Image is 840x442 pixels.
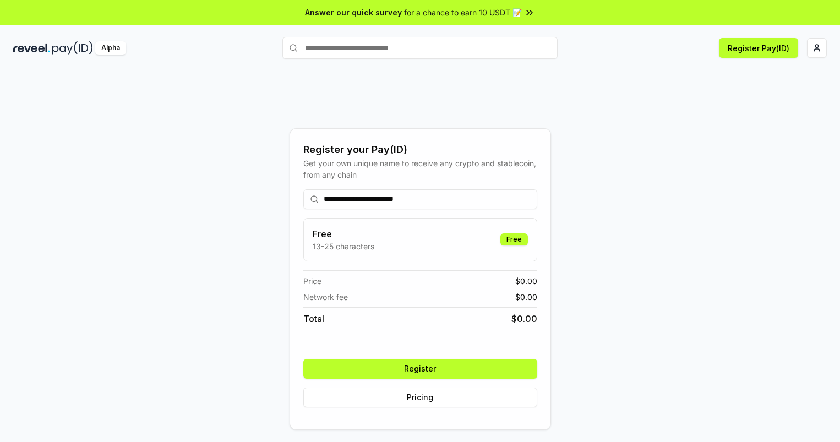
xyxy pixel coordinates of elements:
[13,41,50,55] img: reveel_dark
[313,241,374,252] p: 13-25 characters
[303,291,348,303] span: Network fee
[500,233,528,245] div: Free
[303,359,537,379] button: Register
[719,38,798,58] button: Register Pay(ID)
[303,142,537,157] div: Register your Pay(ID)
[305,7,402,18] span: Answer our quick survey
[404,7,522,18] span: for a chance to earn 10 USDT 📝
[303,275,321,287] span: Price
[303,157,537,181] div: Get your own unique name to receive any crypto and stablecoin, from any chain
[511,312,537,325] span: $ 0.00
[515,275,537,287] span: $ 0.00
[515,291,537,303] span: $ 0.00
[52,41,93,55] img: pay_id
[303,312,324,325] span: Total
[303,388,537,407] button: Pricing
[313,227,374,241] h3: Free
[95,41,126,55] div: Alpha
